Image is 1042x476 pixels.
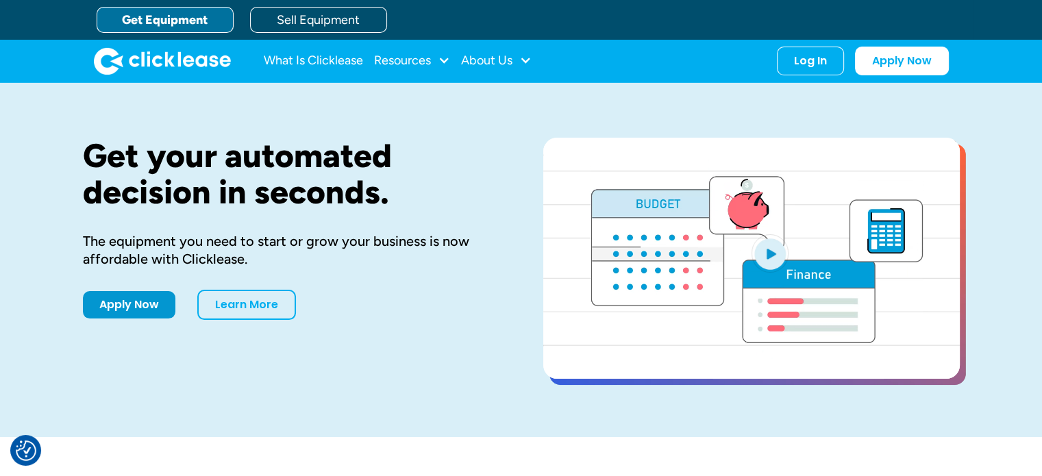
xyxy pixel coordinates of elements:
[197,290,296,320] a: Learn More
[83,138,499,210] h1: Get your automated decision in seconds.
[83,291,175,318] a: Apply Now
[94,47,231,75] a: home
[97,7,234,33] a: Get Equipment
[16,440,36,461] img: Revisit consent button
[794,54,827,68] div: Log In
[461,47,532,75] div: About Us
[250,7,387,33] a: Sell Equipment
[16,440,36,461] button: Consent Preferences
[752,234,789,273] img: Blue play button logo on a light blue circular background
[264,47,363,75] a: What Is Clicklease
[543,138,960,379] a: open lightbox
[83,232,499,268] div: The equipment you need to start or grow your business is now affordable with Clicklease.
[374,47,450,75] div: Resources
[855,47,949,75] a: Apply Now
[94,47,231,75] img: Clicklease logo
